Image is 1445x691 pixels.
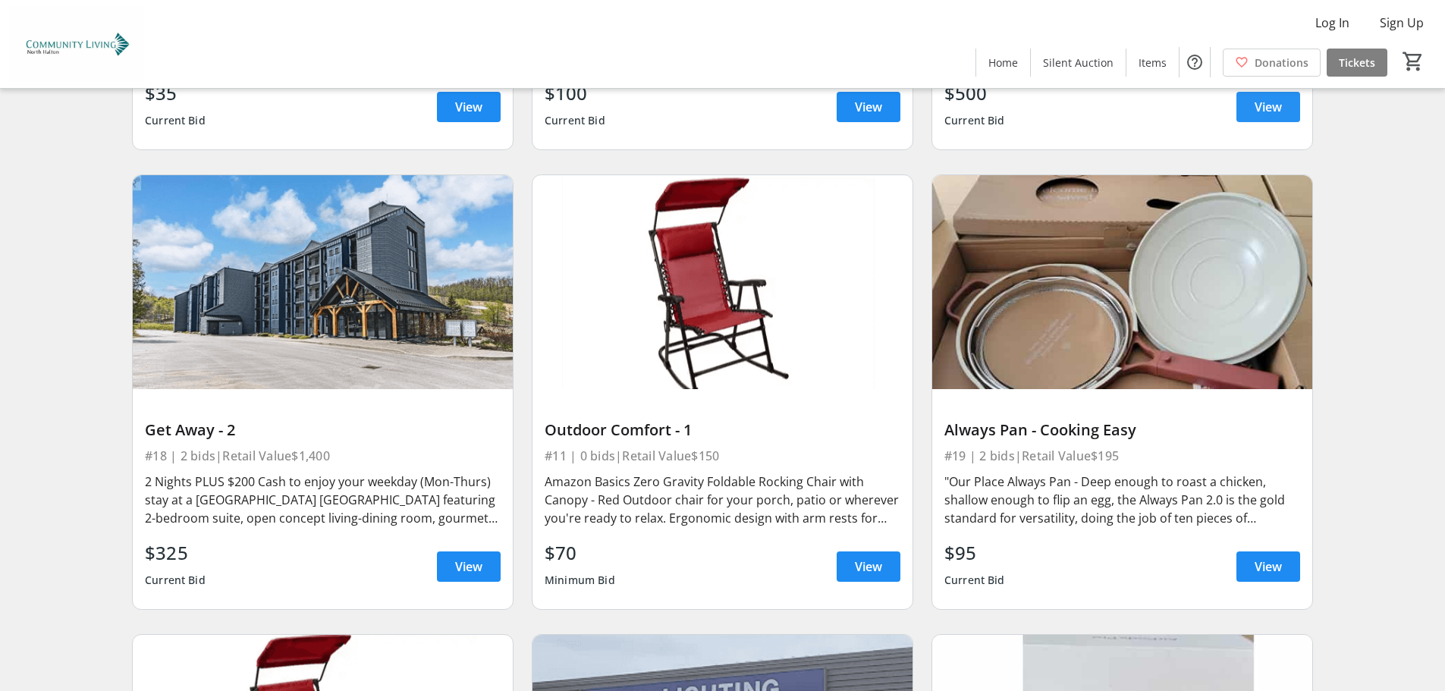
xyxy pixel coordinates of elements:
div: $325 [145,539,206,567]
div: Always Pan - Cooking Easy [944,421,1300,439]
span: Silent Auction [1043,55,1114,71]
span: Sign Up [1380,14,1424,32]
div: $70 [545,539,615,567]
button: Cart [1399,48,1427,75]
div: #18 | 2 bids | Retail Value $1,400 [145,445,501,466]
div: Current Bid [545,107,605,134]
span: View [855,98,882,116]
div: $35 [145,80,206,107]
div: Current Bid [145,567,206,594]
span: View [855,558,882,576]
img: Always Pan - Cooking Easy [932,175,1312,389]
a: View [837,92,900,122]
a: Silent Auction [1031,49,1126,77]
span: Home [988,55,1018,71]
a: Tickets [1327,49,1387,77]
a: Items [1126,49,1179,77]
img: Get Away - 2 [133,175,513,389]
div: Current Bid [944,107,1005,134]
button: Log In [1303,11,1362,35]
div: $95 [944,539,1005,567]
div: Current Bid [145,107,206,134]
img: Outdoor Comfort - 1 [532,175,913,389]
div: Get Away - 2 [145,421,501,439]
span: View [1255,98,1282,116]
div: Minimum Bid [545,567,615,594]
div: #11 | 0 bids | Retail Value $150 [545,445,900,466]
a: View [837,551,900,582]
a: View [1236,551,1300,582]
div: Outdoor Comfort - 1 [545,421,900,439]
button: Sign Up [1368,11,1436,35]
span: Items [1139,55,1167,71]
div: "Our Place Always Pan - Deep enough to roast a chicken, shallow enough to flip an egg, the Always... [944,473,1300,527]
div: $100 [545,80,605,107]
button: Help [1180,47,1210,77]
span: View [455,98,482,116]
span: Donations [1255,55,1308,71]
span: Tickets [1339,55,1375,71]
div: Current Bid [944,567,1005,594]
a: View [437,551,501,582]
a: Home [976,49,1030,77]
div: Amazon Basics Zero Gravity Foldable Rocking Chair with Canopy - Red Outdoor chair for your porch,... [545,473,900,527]
div: 2 Nights PLUS $200 Cash to enjoy your weekday (Mon-Thurs) stay at a [GEOGRAPHIC_DATA] [GEOGRAPHIC... [145,473,501,527]
a: View [1236,92,1300,122]
span: View [455,558,482,576]
a: Donations [1223,49,1321,77]
span: Log In [1315,14,1349,32]
a: View [437,92,501,122]
img: Community Living North Halton's Logo [9,6,144,82]
span: View [1255,558,1282,576]
div: #19 | 2 bids | Retail Value $195 [944,445,1300,466]
div: $500 [944,80,1005,107]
